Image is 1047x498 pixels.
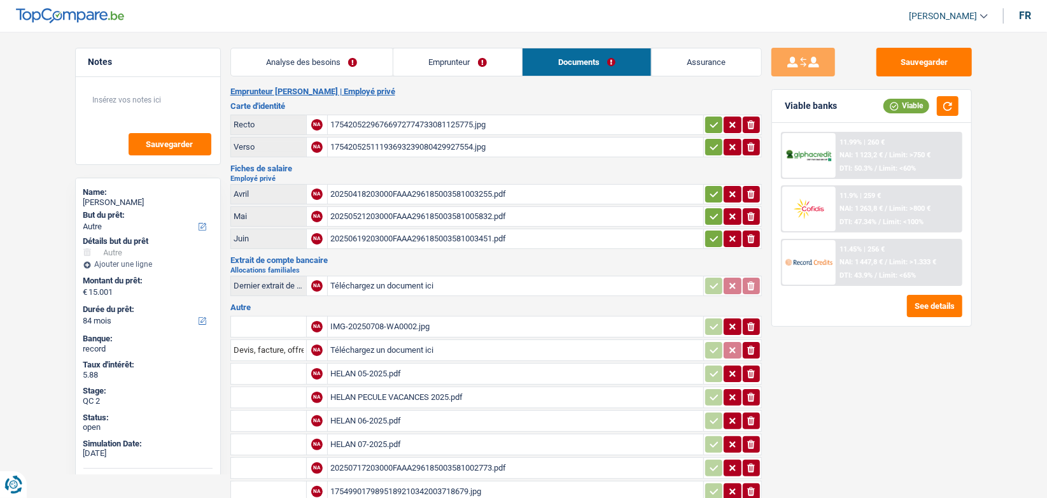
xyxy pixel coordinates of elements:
span: Limit: >750 € [889,151,931,159]
div: 20250521203000FAAA296185003581005832.pdf [330,207,701,226]
img: AlphaCredit [785,148,833,163]
span: Limit: <100% [883,218,924,226]
span: NAI: 1 263,8 € [840,204,883,213]
div: NA [311,211,323,222]
div: Viable [883,99,929,113]
span: € [83,287,88,297]
span: Limit: >800 € [889,204,931,213]
div: 11.9% | 259 € [840,192,881,200]
span: / [875,271,877,280]
div: Détails but du prêt [83,236,213,246]
div: NA [311,119,323,131]
div: NA [311,141,323,153]
div: Viable banks [785,101,837,111]
div: 20250717203000FAAA296185003581002773.pdf [330,459,701,478]
div: NA [311,439,323,450]
div: 17542052511193693239080429927554.jpg [330,138,701,157]
div: NA [311,368,323,380]
div: 20250619203000FAAA296185003581003451.pdf [330,229,701,248]
div: 11.45% | 256 € [840,245,885,253]
img: Record Credits [785,250,833,274]
div: 20250418203000FAAA296185003581003255.pdf [330,185,701,204]
span: Limit: >1.333 € [889,258,936,266]
span: Sauvegarder [146,140,193,148]
div: NA [311,233,323,245]
span: DTI: 50.3% [840,164,873,173]
span: Limit: <60% [879,164,916,173]
h3: Carte d'identité [230,102,762,110]
label: Montant du prêt: [83,276,210,286]
a: Emprunteur [393,48,522,76]
button: Sauvegarder [876,48,972,76]
span: / [885,258,887,266]
h2: Allocations familiales [230,267,762,274]
div: Simulation Date: [83,439,213,449]
div: Name: [83,187,213,197]
div: open [83,422,213,432]
div: Verso [234,142,304,152]
span: / [875,164,877,173]
a: Documents [523,48,650,76]
div: NA [311,462,323,474]
h5: Notes [88,57,207,68]
div: [PERSON_NAME] [83,197,213,208]
label: Durée du prêt: [83,304,210,315]
div: Banque: [83,334,213,344]
div: Status: [83,413,213,423]
div: NA [311,189,323,200]
div: NA [311,345,323,356]
span: NAI: 1 447,8 € [840,258,883,266]
div: HELAN 05-2025.pdf [330,364,701,383]
span: / [885,204,887,213]
div: 5.88 [83,370,213,380]
div: 17542052296766972774733081125775.jpg [330,115,701,134]
h2: Emprunteur [PERSON_NAME] | Employé privé [230,87,762,97]
div: Recto [234,120,304,129]
div: Dernier extrait de compte pour vos allocations familiales [234,281,304,290]
span: / [878,218,881,226]
span: NAI: 1 123,2 € [840,151,883,159]
div: QC 2 [83,396,213,406]
span: [PERSON_NAME] [909,11,977,22]
div: Juin [234,234,304,243]
div: record [83,344,213,354]
div: 11.99% | 260 € [840,138,885,146]
a: Assurance [652,48,761,76]
div: Taux d'intérêt: [83,360,213,370]
a: Analyse des besoins [231,48,393,76]
h3: Extrait de compte bancaire [230,256,762,264]
label: But du prêt: [83,210,210,220]
img: Cofidis [785,197,833,220]
h2: Employé privé [230,175,762,182]
div: Stage: [83,386,213,396]
div: NA [311,321,323,332]
span: Limit: <65% [879,271,916,280]
button: Sauvegarder [129,133,211,155]
a: [PERSON_NAME] [899,6,988,27]
h3: Autre [230,303,762,311]
img: TopCompare Logo [16,8,124,24]
span: DTI: 43.9% [840,271,873,280]
h3: Fiches de salaire [230,164,762,173]
div: Ajouter une ligne [83,260,213,269]
div: NA [311,486,323,497]
span: / [885,151,887,159]
div: Mai [234,211,304,221]
span: DTI: 47.34% [840,218,876,226]
div: HELAN 07-2025.pdf [330,435,701,454]
div: HELAN 06-2025.pdf [330,411,701,430]
div: NA [311,392,323,403]
div: NA [311,280,323,292]
div: [DATE] [83,448,213,459]
div: Avril [234,189,304,199]
div: fr [1019,10,1031,22]
div: HELAN PECULE VACANCES 2025.pdf [330,388,701,407]
div: AlphaCredit: [83,474,213,485]
div: NA [311,415,323,427]
div: IMG-20250708-WA0002.jpg [330,317,701,336]
button: See details [907,295,962,317]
